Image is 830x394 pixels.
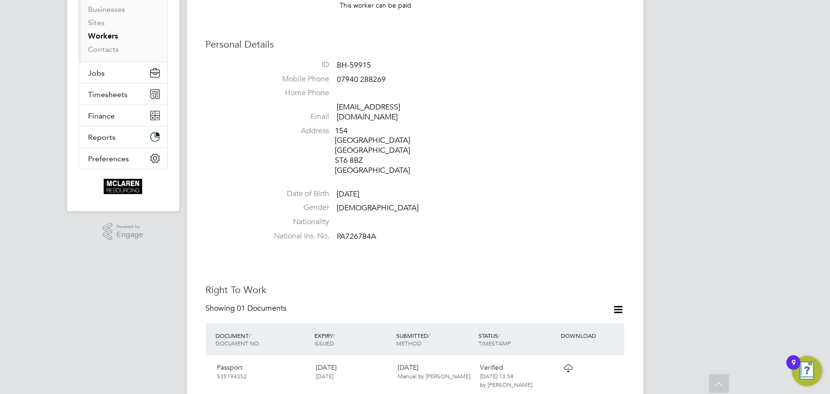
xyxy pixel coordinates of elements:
[333,332,335,339] span: /
[206,38,625,50] h3: Personal Details
[79,127,167,148] button: Reports
[480,372,514,380] span: [DATE] 13:58
[792,356,822,386] button: Open Resource Center, 9 new notifications
[263,88,330,98] label: Home Phone
[263,231,330,241] label: National Ins. No.
[214,359,312,384] div: Passport
[340,1,412,10] span: This worker can be paid
[217,372,247,380] span: 535194352
[88,5,126,14] a: Businesses
[312,327,394,352] div: EXPIRY
[79,62,167,83] button: Jobs
[337,102,400,122] a: [EMAIL_ADDRESS][DOMAIN_NAME]
[558,327,624,344] div: DOWNLOAD
[206,304,289,314] div: Showing
[88,154,129,163] span: Preferences
[394,327,477,352] div: SUBMITTED
[117,231,143,239] span: Engage
[237,304,287,313] span: 01 Documents
[478,339,511,347] span: TIMESTAMP
[337,189,360,199] span: [DATE]
[88,45,119,54] a: Contacts
[214,327,312,352] div: DOCUMENT
[394,359,477,384] div: [DATE]
[337,75,386,84] span: 07940 288269
[314,339,334,347] span: ISSUED
[398,372,472,380] span: Manual by [PERSON_NAME].
[88,111,115,120] span: Finance
[337,204,419,213] span: [DEMOGRAPHIC_DATA]
[337,60,371,70] span: BH-59915
[480,363,503,372] span: Verified
[316,372,333,380] span: [DATE]
[480,381,534,388] span: by [PERSON_NAME].
[249,332,251,339] span: /
[216,339,261,347] span: DOCUMENT NO.
[79,105,167,126] button: Finance
[103,223,143,241] a: Powered byEngage
[104,179,142,194] img: mclaren-logo-retina.png
[263,112,330,122] label: Email
[498,332,500,339] span: /
[263,203,330,213] label: Gender
[263,126,330,136] label: Address
[88,31,118,40] a: Workers
[79,148,167,169] button: Preferences
[78,179,168,194] a: Go to home page
[476,327,558,352] div: STATUS
[312,359,394,384] div: [DATE]
[429,332,430,339] span: /
[263,60,330,70] label: ID
[335,126,426,176] div: 154 [GEOGRAPHIC_DATA] [GEOGRAPHIC_DATA] ST6 8BZ [GEOGRAPHIC_DATA]
[88,90,128,99] span: Timesheets
[117,223,143,231] span: Powered by
[397,339,422,347] span: METHOD
[88,18,105,27] a: Sites
[263,74,330,84] label: Mobile Phone
[206,284,625,296] h3: Right To Work
[88,69,105,78] span: Jobs
[88,133,116,142] span: Reports
[337,232,377,241] span: PA726784A
[791,363,796,375] div: 9
[263,189,330,199] label: Date of Birth
[263,217,330,227] label: Nationality
[79,84,167,105] button: Timesheets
